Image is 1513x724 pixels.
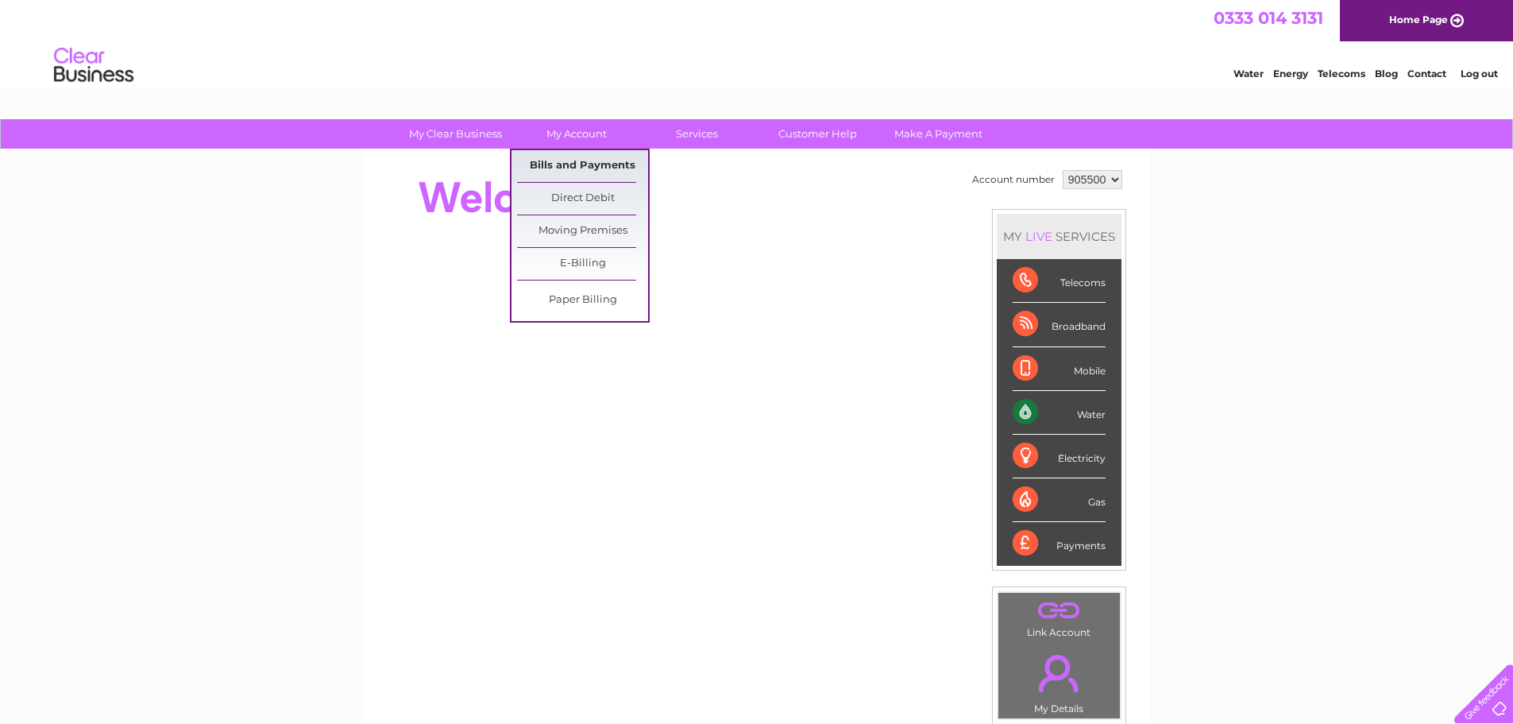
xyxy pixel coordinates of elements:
[390,119,521,149] a: My Clear Business
[1002,597,1116,625] a: .
[1375,68,1398,79] a: Blog
[517,150,648,182] a: Bills and Payments
[1013,303,1106,347] div: Broadband
[1013,391,1106,435] div: Water
[1013,478,1106,522] div: Gas
[517,285,648,316] a: Paper Billing
[511,119,642,149] a: My Account
[1002,645,1116,701] a: .
[968,166,1059,193] td: Account number
[53,41,134,90] img: logo.png
[1214,8,1323,28] a: 0333 014 3131
[1013,259,1106,303] div: Telecoms
[1013,347,1106,391] div: Mobile
[752,119,883,149] a: Customer Help
[1233,68,1264,79] a: Water
[1318,68,1365,79] a: Telecoms
[1022,229,1056,244] div: LIVE
[382,9,1133,77] div: Clear Business is a trading name of Verastar Limited (registered in [GEOGRAPHIC_DATA] No. 3667643...
[517,248,648,280] a: E-Billing
[1013,522,1106,565] div: Payments
[998,641,1121,719] td: My Details
[873,119,1004,149] a: Make A Payment
[998,592,1121,642] td: Link Account
[1461,68,1498,79] a: Log out
[1013,435,1106,478] div: Electricity
[1407,68,1446,79] a: Contact
[517,215,648,247] a: Moving Premises
[517,183,648,215] a: Direct Debit
[631,119,762,149] a: Services
[1273,68,1308,79] a: Energy
[997,214,1121,259] div: MY SERVICES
